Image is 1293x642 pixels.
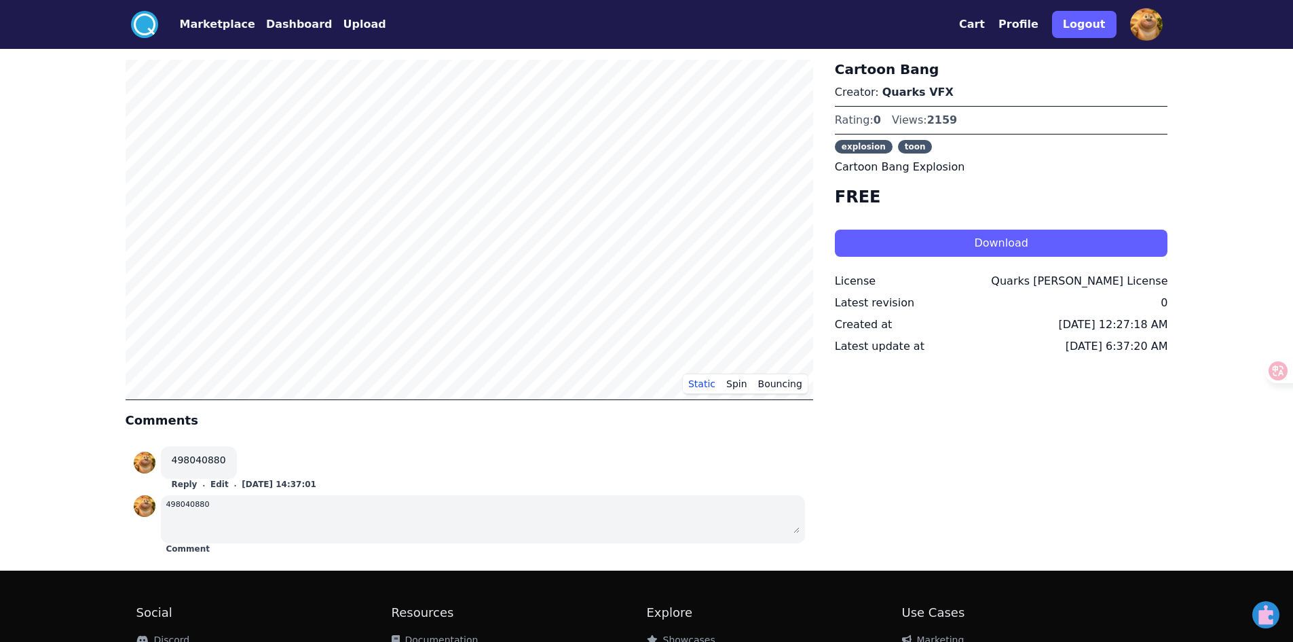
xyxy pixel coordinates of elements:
[210,479,229,490] button: Edit
[1130,8,1163,41] img: profile
[166,543,210,554] button: Comment
[392,603,647,622] h2: Resources
[242,479,316,490] button: [DATE] 14:37:01
[126,411,813,430] h4: Comments
[343,16,386,33] button: Upload
[1052,5,1117,43] a: Logout
[835,295,914,311] div: Latest revision
[998,16,1038,33] button: Profile
[892,112,957,128] div: Views:
[835,84,1168,101] p: Creator:
[721,374,753,394] button: Spin
[835,338,924,355] div: Latest update at
[202,480,205,489] small: .
[134,495,155,517] img: profile
[753,374,808,394] button: Bouncing
[1066,338,1168,355] div: [DATE] 6:37:20 AM
[835,317,892,333] div: Created at
[991,273,1167,289] div: Quarks [PERSON_NAME] License
[1052,11,1117,38] button: Logout
[255,16,333,33] a: Dashboard
[835,159,1168,175] p: Cartoon Bang Explosion
[835,112,881,128] div: Rating:
[166,500,210,509] small: 498040880
[959,16,985,33] button: Cart
[134,452,155,474] img: profile
[1059,317,1168,333] div: [DATE] 12:27:18 AM
[647,603,902,622] h2: Explore
[927,113,958,126] span: 2159
[874,113,881,126] span: 0
[172,454,226,465] a: 498040880
[835,273,876,289] div: License
[835,186,1168,208] h4: FREE
[835,60,1168,79] h3: Cartoon Bang
[902,603,1157,622] h2: Use Cases
[835,140,893,154] span: explosion
[683,374,721,394] button: Static
[1252,601,1279,628] img: CRXJS logo
[1161,295,1167,311] div: 0
[898,140,933,154] span: toon
[180,16,255,33] button: Marketplace
[172,479,198,490] button: Reply
[266,16,333,33] button: Dashboard
[835,230,1168,257] button: Download
[136,603,392,622] h2: Social
[158,16,255,33] a: Marketplace
[332,16,386,33] a: Upload
[882,86,954,99] a: Quarks VFX
[234,480,237,489] small: .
